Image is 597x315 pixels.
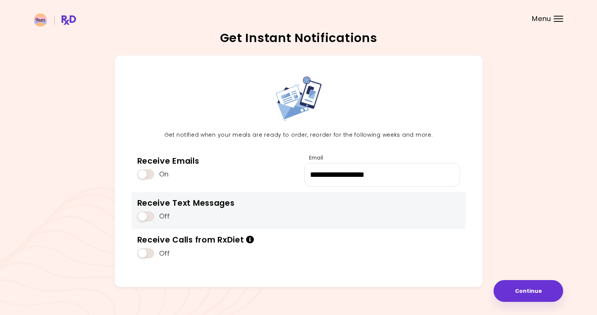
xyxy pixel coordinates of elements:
span: On [159,170,169,179]
img: RxDiet [34,14,76,27]
p: Get notified when your meals are ready to order, reorder for the following weeks and more. [132,131,466,140]
div: Receive Emails [137,156,199,166]
span: Menu [532,15,551,22]
h2: Get Instant Notifications [34,32,563,44]
div: Receive Text Messages [137,198,235,208]
i: Info [246,236,254,244]
div: Receive Calls from RxDiet [137,235,254,245]
button: Continue [494,280,563,302]
span: Off [159,249,170,258]
label: Email [304,154,324,161]
span: Off [159,212,170,221]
